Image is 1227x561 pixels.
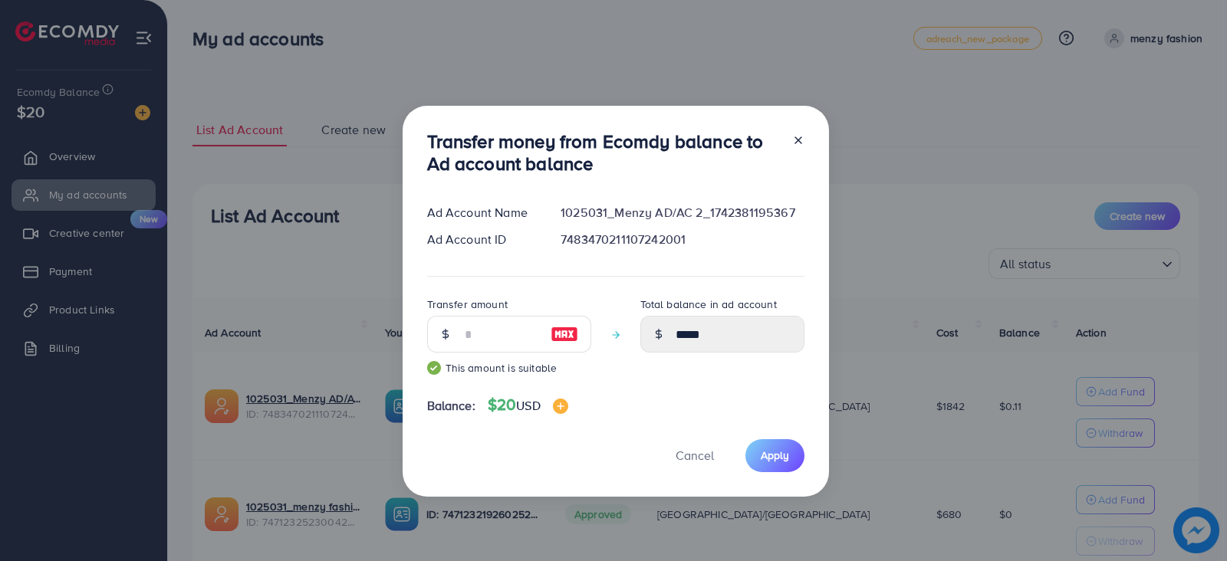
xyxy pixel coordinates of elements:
[415,204,549,221] div: Ad Account Name
[761,448,789,463] span: Apply
[551,325,578,343] img: image
[516,397,540,414] span: USD
[488,395,568,415] h4: $20
[640,297,777,312] label: Total balance in ad account
[656,439,733,472] button: Cancel
[676,447,714,464] span: Cancel
[427,297,508,312] label: Transfer amount
[415,231,549,248] div: Ad Account ID
[553,399,568,414] img: image
[427,361,441,375] img: guide
[548,204,816,221] div: 1025031_Menzy AD/AC 2_1742381195367
[745,439,804,472] button: Apply
[427,360,591,376] small: This amount is suitable
[427,130,780,175] h3: Transfer money from Ecomdy balance to Ad account balance
[548,231,816,248] div: 7483470211107242001
[427,397,475,415] span: Balance:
